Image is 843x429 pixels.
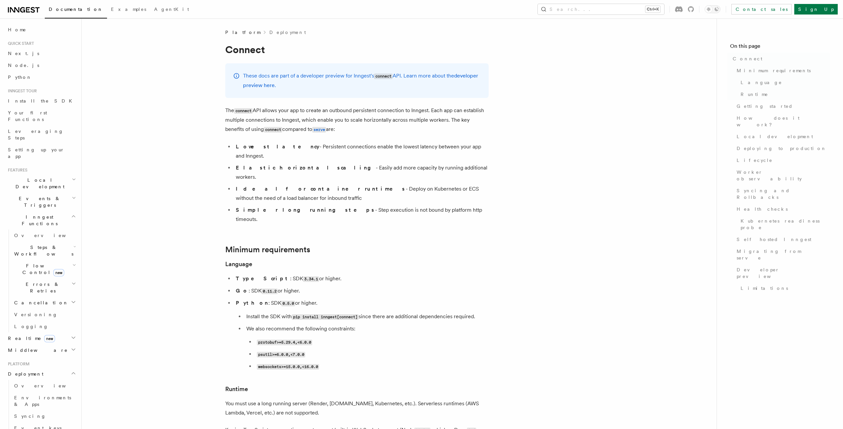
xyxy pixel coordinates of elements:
span: Health checks [737,206,788,212]
a: Documentation [45,2,107,18]
a: Runtime [738,88,830,100]
span: Lifecycle [737,157,773,164]
a: Lifecycle [734,154,830,166]
span: Self hosted Inngest [737,236,811,243]
span: Getting started [737,103,793,109]
button: Flow Controlnew [12,260,77,278]
span: Middleware [5,347,68,353]
span: Inngest tour [5,88,37,94]
span: Logging [14,324,48,329]
span: Events & Triggers [5,195,72,208]
li: : SDK or higher. [234,274,489,284]
a: Logging [12,321,77,332]
span: Setting up your app [8,147,65,159]
a: Language [738,77,830,88]
strong: Lowest latency [236,143,319,150]
a: Limitations [738,282,830,294]
a: Python [5,71,77,83]
p: You must use a long running server (Render, [DOMAIN_NAME], Kubernetes, etc.). Serverless runtimes... [225,399,489,417]
strong: Python [236,300,268,306]
span: Realtime [5,335,55,342]
button: Errors & Retries [12,278,77,297]
a: Local development [734,131,830,142]
a: Node.js [5,59,77,71]
span: Node.js [8,63,39,68]
a: Syncing [12,410,77,422]
span: Worker observability [737,169,830,182]
strong: Simpler long running steps [236,207,375,213]
span: How does it work? [737,115,830,128]
span: Features [5,168,27,173]
span: Platform [225,29,260,36]
code: connect [264,127,282,133]
a: How does it work? [734,112,830,131]
button: Local Development [5,174,77,193]
a: Setting up your app [5,144,77,162]
span: Syncing and Rollbacks [737,187,830,200]
a: AgentKit [150,2,193,18]
a: Deployment [269,29,306,36]
span: Home [8,26,26,33]
a: Kubernetes readiness probe [738,215,830,233]
code: websockets>=15.0.0,<16.0.0 [257,364,319,370]
span: Your first Functions [8,110,47,122]
span: Inngest Functions [5,214,71,227]
span: Steps & Workflows [12,244,73,257]
a: Overview [12,230,77,241]
a: Syncing and Rollbacks [734,185,830,203]
span: Errors & Retries [12,281,71,294]
a: Install the SDK [5,95,77,107]
a: Getting started [734,100,830,112]
span: Python [8,75,32,80]
div: Inngest Functions [5,230,77,332]
span: new [44,335,55,342]
span: Overview [14,233,82,238]
code: 0.5.0 [281,301,295,306]
span: Deploying to production [737,145,827,152]
span: Syncing [14,414,46,419]
code: protobuf>=5.29.4,<6.0.0 [257,340,312,345]
span: Minimum requirements [737,67,811,74]
span: Local Development [5,177,72,190]
button: Steps & Workflows [12,241,77,260]
li: - Deploy on Kubernetes or ECS without the need of a load balancer for inbound traffic [234,184,489,203]
span: Examples [111,7,146,12]
span: AgentKit [154,7,189,12]
span: Deployment [5,371,43,377]
h1: Connect [225,44,489,55]
li: : SDK or higher. [234,286,489,296]
a: Language [225,260,252,269]
li: : SDK or higher. [234,298,489,371]
a: Worker observability [734,166,830,185]
p: These docs are part of a developer preview for Inngest's API. Learn more about the . [243,71,481,90]
li: - Persistent connections enable the lowest latency between your app and Inngest. [234,142,489,161]
span: Cancellation [12,299,68,306]
button: Search...Ctrl+K [538,4,664,15]
code: connect [234,108,253,114]
span: Flow Control [12,262,72,276]
a: Self hosted Inngest [734,233,830,245]
span: Connect [733,55,762,62]
span: Language [741,79,782,86]
span: Limitations [741,285,788,291]
a: Leveraging Steps [5,125,77,144]
span: Leveraging Steps [8,129,64,140]
span: new [53,269,64,276]
a: serve [312,126,326,132]
a: Examples [107,2,150,18]
code: 3.34.1 [303,276,319,282]
span: Quick start [5,41,34,46]
li: - Easily add more capacity by running additional workers. [234,163,489,182]
button: Cancellation [12,297,77,309]
span: Environments & Apps [14,395,71,407]
li: - Step execution is not bound by platform http timeouts. [234,205,489,224]
button: Middleware [5,344,77,356]
a: Migrating from serve [734,245,830,264]
span: Documentation [49,7,103,12]
span: Next.js [8,51,39,56]
a: Your first Functions [5,107,77,125]
span: Versioning [14,312,58,317]
span: Local development [737,133,813,140]
a: Sign Up [794,4,838,15]
span: Platform [5,361,30,367]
